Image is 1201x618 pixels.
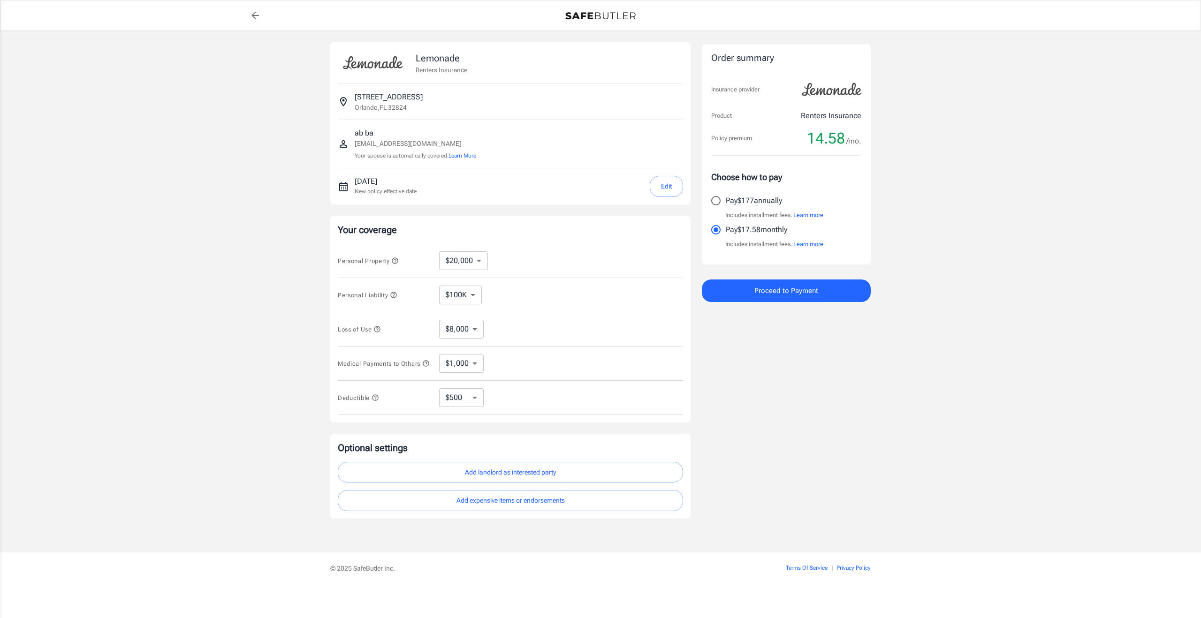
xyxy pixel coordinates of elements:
[793,240,823,249] button: Learn more
[711,52,861,65] div: Order summary
[338,326,381,333] span: Loss of Use
[338,96,349,107] svg: Insured address
[338,360,430,367] span: Medical Payments to Others
[246,6,265,25] a: back to quotes
[338,50,408,76] img: Lemonade
[726,224,787,235] p: Pay $17.58 monthly
[338,392,379,403] button: Deductible
[807,129,845,148] span: 14.58
[338,394,379,401] span: Deductible
[786,565,828,571] a: Terms Of Service
[565,12,636,20] img: Back to quotes
[711,85,760,94] p: Insurance provider
[355,151,476,160] p: Your spouse is automatically covered.
[355,91,423,103] p: [STREET_ADDRESS]
[338,490,683,511] button: Add expensive items or endorsements
[355,103,407,112] p: Orlando , FL 32824
[754,285,818,297] span: Proceed to Payment
[338,289,397,301] button: Personal Liability
[338,255,399,266] button: Personal Property
[725,211,823,220] p: Includes installment fees.
[338,181,349,192] svg: New policy start date
[846,135,861,148] span: /mo.
[355,139,476,149] p: [EMAIL_ADDRESS][DOMAIN_NAME]
[702,279,871,302] button: Proceed to Payment
[793,211,823,220] button: Learn more
[836,565,871,571] a: Privacy Policy
[416,65,467,75] p: Renters Insurance
[338,441,683,454] p: Optional settings
[448,151,476,160] button: Learn More
[726,195,782,206] p: Pay $177 annually
[416,51,467,65] p: Lemonade
[338,138,349,150] svg: Insured person
[355,128,476,139] p: ab ba
[831,565,833,571] span: |
[338,257,399,264] span: Personal Property
[355,176,417,187] p: [DATE]
[711,134,752,143] p: Policy premium
[338,358,430,369] button: Medical Payments to Others
[338,324,381,335] button: Loss of Use
[650,176,683,197] button: Edit
[338,223,683,236] p: Your coverage
[330,564,733,573] p: © 2025 SafeButler Inc.
[355,187,417,196] p: New policy effective date
[797,76,867,103] img: Lemonade
[338,292,397,299] span: Personal Liability
[725,240,823,249] p: Includes installment fees.
[338,462,683,483] button: Add landlord as interested party
[711,171,861,183] p: Choose how to pay
[801,110,861,121] p: Renters Insurance
[711,111,732,121] p: Product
